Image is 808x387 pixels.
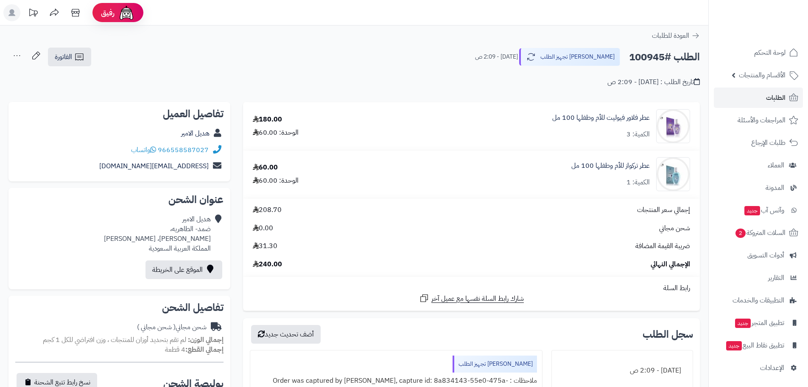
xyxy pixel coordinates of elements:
span: لم تقم بتحديد أوزان للمنتجات ، وزن افتراضي للكل 1 كجم [43,335,186,345]
span: تطبيق المتجر [734,317,784,329]
small: [DATE] - 2:09 ص [475,53,518,61]
span: جديد [726,341,742,350]
div: تاريخ الطلب : [DATE] - 2:09 ص [607,77,700,87]
span: المدونة [766,182,784,194]
a: [EMAIL_ADDRESS][DOMAIN_NAME] [99,161,209,171]
span: العودة للطلبات [652,31,689,41]
a: الفاتورة [48,48,91,66]
div: 180.00 [253,115,282,124]
a: عطر فلاور فيوليت للأم وطفلها 100 مل [552,113,650,123]
div: شحن مجاني [137,322,207,332]
span: طلبات الإرجاع [751,137,786,149]
a: تطبيق المتجرجديد [714,313,803,333]
img: ai-face.png [118,4,135,21]
strong: إجمالي القطع: [185,345,224,355]
span: ( شحن مجاني ) [137,322,176,332]
a: الموقع على الخريطة [145,260,222,279]
a: التطبيقات والخدمات [714,290,803,311]
span: جديد [744,206,760,215]
span: المراجعات والأسئلة [738,114,786,126]
h2: عنوان الشحن [15,195,224,205]
a: شارك رابط السلة نفسها مع عميل آخر [419,293,524,304]
button: [PERSON_NAME] تجهيز الطلب [519,48,620,66]
a: تطبيق نقاط البيعجديد [714,335,803,356]
span: الطلبات [766,92,786,104]
span: رفيق [101,8,115,18]
h2: تفاصيل الشحن [15,302,224,313]
a: الطلبات [714,88,803,108]
a: العملاء [714,155,803,175]
a: أدوات التسويق [714,245,803,266]
a: المراجعات والأسئلة [714,110,803,130]
img: logo-2.png [750,6,800,24]
img: 1650631713-DSC_0684-5-f-90x90.jpg [657,109,690,143]
div: الوحدة: 60.00 [253,176,299,186]
h3: سجل الطلب [643,329,693,339]
div: الكمية: 1 [626,178,650,187]
a: 966558587027 [158,145,209,155]
a: السلات المتروكة2 [714,223,803,243]
button: أضف تحديث جديد [251,325,321,344]
span: 2 [735,228,746,238]
a: التقارير [714,268,803,288]
a: المدونة [714,178,803,198]
div: هديل الامير ضمد- الطاهريه، [PERSON_NAME]، [PERSON_NAME] المملكة العربية السعودية [104,215,211,253]
a: عطر تركواز للأم وطفلها 100 مل [571,161,650,171]
a: لوحة التحكم [714,42,803,63]
h2: الطلب #100945 [629,48,700,66]
span: الإجمالي النهائي [651,260,690,269]
a: العودة للطلبات [652,31,700,41]
small: 4 قطعة [165,345,224,355]
span: شارك رابط السلة نفسها مع عميل آخر [431,294,524,304]
div: 60.00 [253,163,278,172]
h2: تفاصيل العميل [15,109,224,119]
span: الأقسام والمنتجات [739,69,786,81]
span: وآتس آب [744,204,784,216]
span: 208.70 [253,205,282,215]
a: وآتس آبجديد [714,200,803,220]
span: 0.00 [253,223,273,233]
div: [DATE] - 2:09 ص [557,362,688,379]
span: التطبيقات والخدمات [733,294,784,306]
a: الإعدادات [714,358,803,378]
div: الوحدة: 60.00 [253,128,299,138]
a: تحديثات المنصة [22,4,44,23]
span: التقارير [768,272,784,284]
span: الإعدادات [760,362,784,374]
span: أدوات التسويق [747,249,784,261]
span: إجمالي سعر المنتجات [637,205,690,215]
img: 1663509402-DSC_0694-6-f-90x90.jpg [657,157,690,191]
span: لوحة التحكم [754,47,786,59]
a: طلبات الإرجاع [714,133,803,153]
span: العملاء [768,159,784,171]
span: الفاتورة [55,52,72,62]
a: واتساب [131,145,156,155]
span: جديد [735,319,751,328]
span: شحن مجاني [659,223,690,233]
div: [PERSON_NAME] تجهيز الطلب [453,356,537,373]
strong: إجمالي الوزن: [188,335,224,345]
div: الكمية: 3 [626,130,650,139]
span: 240.00 [253,260,282,269]
span: تطبيق نقاط البيع [725,339,784,351]
a: هديل الامير [181,128,210,138]
span: ضريبة القيمة المضافة [635,241,690,251]
span: 31.30 [253,241,277,251]
div: رابط السلة [246,283,696,293]
span: السلات المتروكة [735,227,786,239]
